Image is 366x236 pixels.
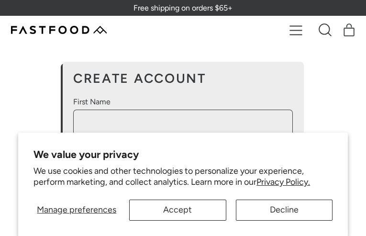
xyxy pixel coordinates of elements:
span: Manage preferences [37,204,116,215]
p: We use cookies and other technologies to personalize your experience, perform marketing, and coll... [33,166,333,188]
img: Fastfood [11,26,107,34]
button: Manage preferences [33,200,120,221]
a: Privacy Policy. [256,177,310,187]
h1: Create Account [73,72,293,85]
button: Accept [129,200,226,221]
button: Decline [236,200,333,221]
h2: We value your privacy [33,148,333,160]
label: First Name [73,96,293,108]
